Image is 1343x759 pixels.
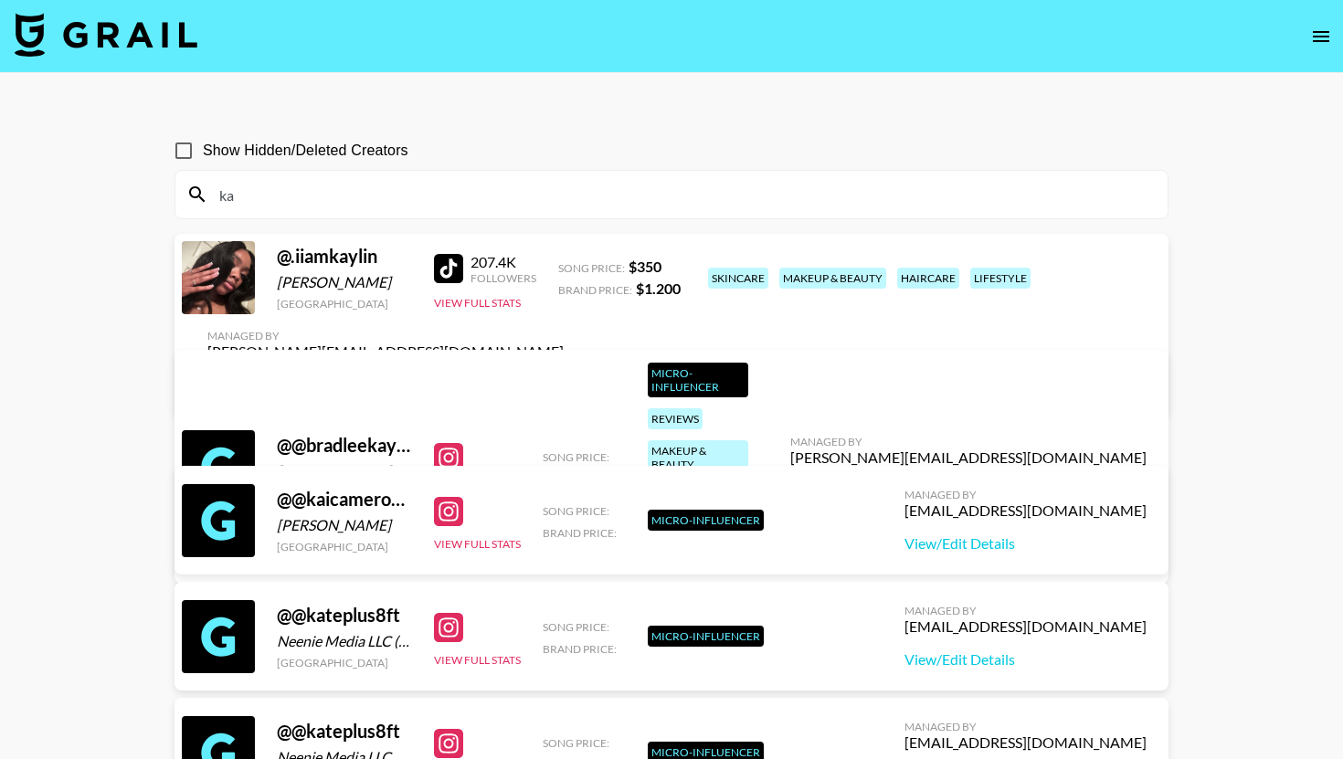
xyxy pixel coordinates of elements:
div: [EMAIL_ADDRESS][DOMAIN_NAME] [904,617,1147,636]
div: Managed By [790,435,1147,448]
div: @ @kateplus8ft [277,604,412,627]
div: Managed By [207,329,564,343]
span: Song Price: [543,736,609,750]
div: Micro-Influencer [648,363,748,397]
button: View Full Stats [434,653,521,667]
span: Show Hidden/Deleted Creators [203,140,408,162]
div: [PERSON_NAME] [277,462,412,480]
span: Song Price: [543,620,609,634]
div: reviews [648,408,703,429]
div: [GEOGRAPHIC_DATA] [277,540,412,553]
button: View Full Stats [434,296,521,310]
div: haircare [897,268,959,289]
div: 207.4K [471,253,536,271]
span: Brand Price: [543,642,617,656]
span: Brand Price: [558,283,632,297]
button: open drawer [1303,18,1339,55]
div: [EMAIL_ADDRESS][DOMAIN_NAME] [904,501,1147,520]
strong: $ 1.200 [636,279,681,297]
input: Search by User Name [208,180,1157,209]
div: [PERSON_NAME][EMAIL_ADDRESS][DOMAIN_NAME] [207,343,564,361]
div: @ @kaicameronisacelebrity [277,488,412,511]
div: [EMAIL_ADDRESS][DOMAIN_NAME] [904,733,1147,752]
span: Song Price: [543,450,609,464]
div: Micro-Influencer [648,626,764,647]
span: Song Price: [543,504,609,518]
div: lifestyle [970,268,1031,289]
span: Song Price: [558,261,625,275]
div: skincare [708,268,768,289]
div: Managed By [904,720,1147,733]
div: Micro-Influencer [648,510,764,531]
div: Followers [471,271,536,285]
div: @ .iiamkaylin [277,245,412,268]
div: [GEOGRAPHIC_DATA] [277,297,412,311]
div: [PERSON_NAME][EMAIL_ADDRESS][DOMAIN_NAME] [790,448,1147,467]
div: Managed By [904,604,1147,617]
button: View Full Stats [434,537,521,551]
div: @ @bradleekaygoodman [277,434,412,457]
div: [PERSON_NAME] [277,516,412,534]
div: [PERSON_NAME] [277,273,412,291]
div: [GEOGRAPHIC_DATA] [277,656,412,669]
strong: $ 350 [629,258,661,275]
div: makeup & beauty [648,440,748,475]
a: View/Edit Details [904,650,1147,669]
div: @ @kateplus8ft [277,720,412,743]
a: View/Edit Details [904,534,1147,553]
span: Brand Price: [543,526,617,540]
div: makeup & beauty [779,268,886,289]
div: Managed By [904,488,1147,501]
div: Neenie Media LLC (f/s/o [PERSON_NAME]) [277,632,412,650]
img: Grail Talent [15,13,197,57]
